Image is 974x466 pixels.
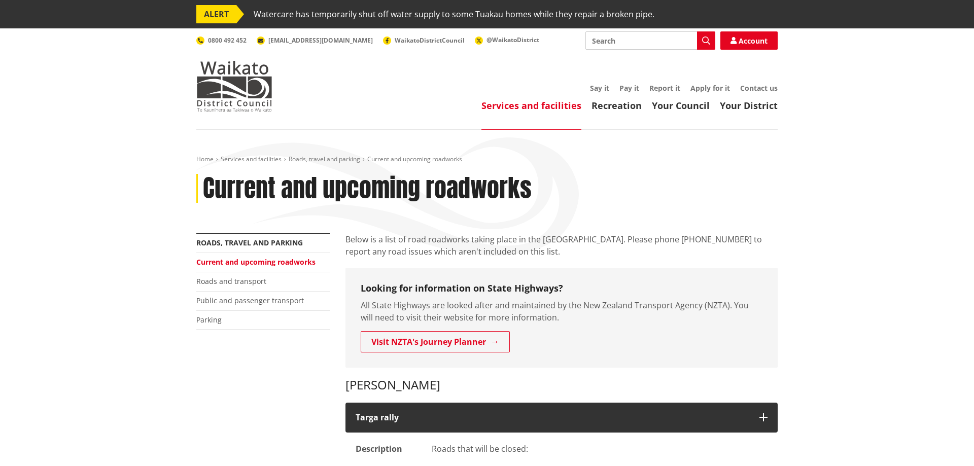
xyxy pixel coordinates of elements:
p: Below is a list of road roadworks taking place in the [GEOGRAPHIC_DATA]. Please phone [PHONE_NUMB... [345,233,778,258]
a: Account [720,31,778,50]
p: Roads that will be closed: [432,443,768,455]
a: 0800 492 452 [196,36,247,45]
p: All State Highways are looked after and maintained by the New Zealand Transport Agency (NZTA). Yo... [361,299,762,324]
span: [EMAIL_ADDRESS][DOMAIN_NAME] [268,36,373,45]
span: 0800 492 452 [208,36,247,45]
span: @WaikatoDistrict [486,35,539,44]
a: Recreation [592,99,642,112]
a: Public and passenger transport [196,296,304,305]
a: Say it [590,83,609,93]
span: WaikatoDistrictCouncil [395,36,465,45]
h4: Targa rally [356,413,749,422]
h3: [PERSON_NAME] [345,378,778,392]
span: ALERT [196,5,236,23]
a: Services and facilities [221,155,282,163]
a: Roads, travel and parking [196,238,303,247]
a: Roads, travel and parking [289,155,360,163]
a: Services and facilities [481,99,581,112]
a: Roads and transport [196,276,266,286]
a: Your Council [652,99,710,112]
a: Visit NZTA's Journey Planner [361,331,510,352]
input: Search input [585,31,715,50]
span: Current and upcoming roadworks [367,155,462,163]
a: Contact us [740,83,778,93]
a: Apply for it [690,83,730,93]
a: [EMAIL_ADDRESS][DOMAIN_NAME] [257,36,373,45]
a: WaikatoDistrictCouncil [383,36,465,45]
span: Watercare has temporarily shut off water supply to some Tuakau homes while they repair a broken p... [254,5,654,23]
a: Pay it [619,83,639,93]
img: Waikato District Council - Te Kaunihera aa Takiwaa o Waikato [196,61,272,112]
a: @WaikatoDistrict [475,35,539,44]
button: Targa rally [345,403,778,433]
h3: Looking for information on State Highways? [361,283,762,294]
nav: breadcrumb [196,155,778,164]
a: Current and upcoming roadworks [196,257,316,267]
h1: Current and upcoming roadworks [203,174,532,203]
a: Parking [196,315,222,325]
a: Home [196,155,214,163]
a: Report it [649,83,680,93]
a: Your District [720,99,778,112]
